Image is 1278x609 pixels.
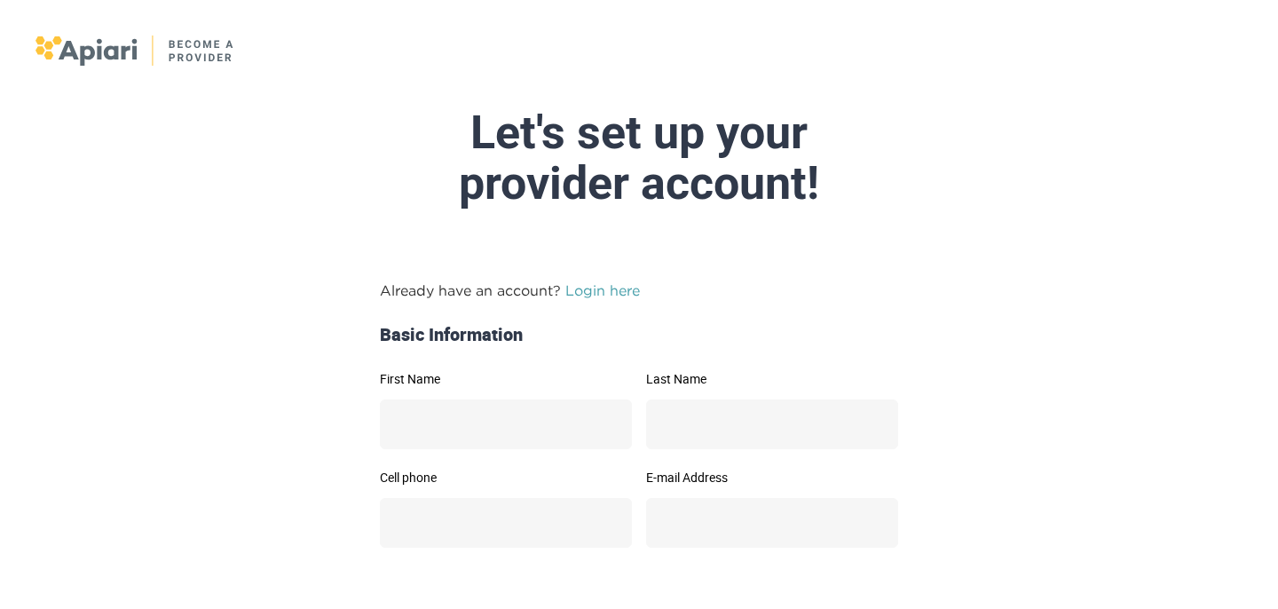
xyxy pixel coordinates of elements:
[380,373,632,385] label: First Name
[35,36,235,66] img: logo
[380,471,632,484] label: Cell phone
[565,282,640,298] a: Login here
[373,322,905,348] div: Basic Information
[380,280,898,301] p: Already have an account?
[646,471,898,484] label: E-mail Address
[646,373,898,385] label: Last Name
[220,107,1058,209] div: Let's set up your provider account!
